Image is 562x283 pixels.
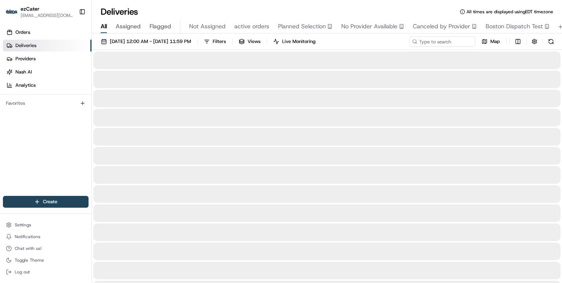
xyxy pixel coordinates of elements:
button: ezCaterezCater[EMAIL_ADDRESS][DOMAIN_NAME] [3,3,76,21]
button: Filters [201,36,229,47]
img: ezCater [6,10,18,14]
span: Planned Selection [278,22,326,31]
h1: Deliveries [101,6,138,18]
a: Providers [3,53,91,65]
span: Providers [15,55,36,62]
span: Live Monitoring [282,38,316,45]
span: Deliveries [15,42,36,49]
button: Refresh [546,36,556,47]
span: Flagged [149,22,171,31]
a: Nash AI [3,66,91,78]
button: ezCater [21,5,39,12]
span: Boston Dispatch Test [486,22,543,31]
span: Create [43,198,57,205]
button: Map [478,36,503,47]
button: Toggle Theme [3,255,89,265]
span: All [101,22,107,31]
span: Canceled by Provider [413,22,470,31]
button: Settings [3,220,89,230]
span: Filters [213,38,226,45]
span: Nash AI [15,69,32,75]
span: Chat with us! [15,246,42,251]
a: Analytics [3,79,91,91]
button: Log out [3,267,89,277]
span: [DATE] 12:00 AM - [DATE] 11:59 PM [110,38,191,45]
span: Map [490,38,500,45]
button: [DATE] 12:00 AM - [DATE] 11:59 PM [98,36,194,47]
span: Orders [15,29,30,36]
span: All times are displayed using EDT timezone [466,9,553,15]
button: Chat with us! [3,243,89,254]
span: Notifications [15,234,40,240]
span: active orders [234,22,269,31]
span: Settings [15,222,31,228]
a: Orders [3,26,91,38]
button: Notifications [3,232,89,242]
span: Not Assigned [189,22,226,31]
a: Deliveries [3,40,91,51]
button: Create [3,196,89,208]
span: Toggle Theme [15,257,44,263]
span: Log out [15,269,30,275]
span: Assigned [116,22,141,31]
button: Views [235,36,264,47]
div: Favorites [3,97,89,109]
button: Live Monitoring [270,36,319,47]
span: No Provider Available [341,22,397,31]
span: Views [248,38,260,45]
button: [EMAIL_ADDRESS][DOMAIN_NAME] [21,12,73,18]
span: Analytics [15,82,36,89]
input: Type to search [409,36,475,47]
